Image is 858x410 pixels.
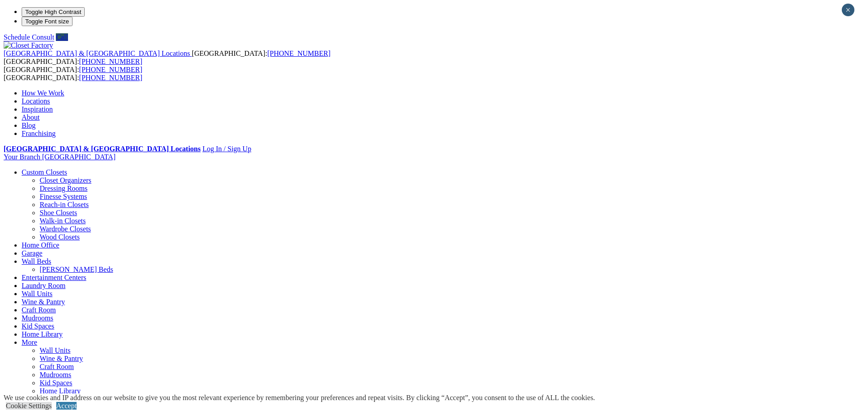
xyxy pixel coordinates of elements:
[4,145,200,153] a: [GEOGRAPHIC_DATA] & [GEOGRAPHIC_DATA] Locations
[4,66,142,81] span: [GEOGRAPHIC_DATA]: [GEOGRAPHIC_DATA]:
[25,9,81,15] span: Toggle High Contrast
[40,209,77,216] a: Shoe Closets
[25,18,69,25] span: Toggle Font size
[22,298,65,306] a: Wine & Pantry
[22,113,40,121] a: About
[22,330,63,338] a: Home Library
[4,394,595,402] div: We use cookies and IP address on our website to give you the most relevant experience by remember...
[842,4,854,16] button: Close
[22,290,52,297] a: Wall Units
[22,338,37,346] a: More menu text will display only on big screen
[56,33,68,41] a: Call
[4,153,116,161] a: Your Branch [GEOGRAPHIC_DATA]
[40,225,91,233] a: Wardrobe Closets
[22,241,59,249] a: Home Office
[40,201,89,208] a: Reach-in Closets
[22,89,64,97] a: How We Work
[40,185,87,192] a: Dressing Rooms
[40,193,87,200] a: Finesse Systems
[202,145,251,153] a: Log In / Sign Up
[22,274,86,281] a: Entertainment Centers
[56,402,77,410] a: Accept
[22,249,42,257] a: Garage
[79,66,142,73] a: [PHONE_NUMBER]
[40,266,113,273] a: [PERSON_NAME] Beds
[4,153,40,161] span: Your Branch
[22,122,36,129] a: Blog
[4,50,331,65] span: [GEOGRAPHIC_DATA]: [GEOGRAPHIC_DATA]:
[22,168,67,176] a: Custom Closets
[22,17,73,26] button: Toggle Font size
[4,33,54,41] a: Schedule Consult
[40,347,70,354] a: Wall Units
[40,233,80,241] a: Wood Closets
[267,50,330,57] a: [PHONE_NUMBER]
[40,217,86,225] a: Walk-in Closets
[79,74,142,81] a: [PHONE_NUMBER]
[42,153,115,161] span: [GEOGRAPHIC_DATA]
[79,58,142,65] a: [PHONE_NUMBER]
[22,130,56,137] a: Franchising
[22,257,51,265] a: Wall Beds
[4,50,190,57] span: [GEOGRAPHIC_DATA] & [GEOGRAPHIC_DATA] Locations
[22,7,85,17] button: Toggle High Contrast
[22,105,53,113] a: Inspiration
[40,371,71,378] a: Mudrooms
[22,322,54,330] a: Kid Spaces
[40,379,72,387] a: Kid Spaces
[40,363,74,370] a: Craft Room
[4,50,192,57] a: [GEOGRAPHIC_DATA] & [GEOGRAPHIC_DATA] Locations
[22,97,50,105] a: Locations
[22,282,65,289] a: Laundry Room
[22,314,53,322] a: Mudrooms
[22,306,56,314] a: Craft Room
[40,176,91,184] a: Closet Organizers
[4,41,53,50] img: Closet Factory
[40,355,83,362] a: Wine & Pantry
[40,387,81,395] a: Home Library
[6,402,52,410] a: Cookie Settings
